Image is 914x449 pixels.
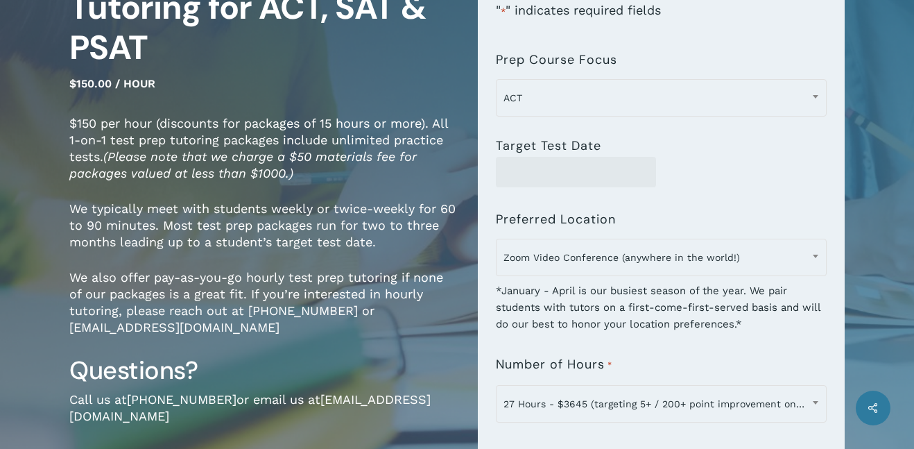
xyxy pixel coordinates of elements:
label: Prep Course Focus [496,53,617,67]
label: Number of Hours [496,357,612,373]
span: ACT [496,79,826,117]
p: We also offer pay-as-you-go hourly test prep tutoring if none of our packages is a great fit. If ... [69,269,457,355]
h3: Questions? [69,355,457,387]
span: ACT [497,83,825,112]
span: $150.00 / hour [69,77,155,90]
em: (Please note that we charge a $50 materials fee for packages valued at less than $1000.) [69,149,417,180]
iframe: Chatbot [822,357,895,430]
span: 27 Hours - $3645 (targeting 5+ / 200+ point improvement on ACT / SAT; reg. $4050) [497,389,825,418]
label: Preferred Location [496,212,616,226]
a: [PHONE_NUMBER] [127,392,236,407]
label: Target Test Date [496,139,601,153]
div: *January - April is our busiest season of the year. We pair students with tutors on a first-come-... [496,273,826,332]
span: Zoom Video Conference (anywhere in the world!) [496,239,826,276]
p: $150 per hour (discounts for packages of 15 hours or more). All 1-on-1 test prep tutoring package... [69,115,457,201]
p: We typically meet with students weekly or twice-weekly for 60 to 90 minutes. Most test prep packa... [69,201,457,269]
span: 27 Hours - $3645 (targeting 5+ / 200+ point improvement on ACT / SAT; reg. $4050) [496,385,826,423]
p: Call us at or email us at [69,391,457,443]
p: " " indicates required fields [496,2,826,39]
span: Zoom Video Conference (anywhere in the world!) [497,243,825,272]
